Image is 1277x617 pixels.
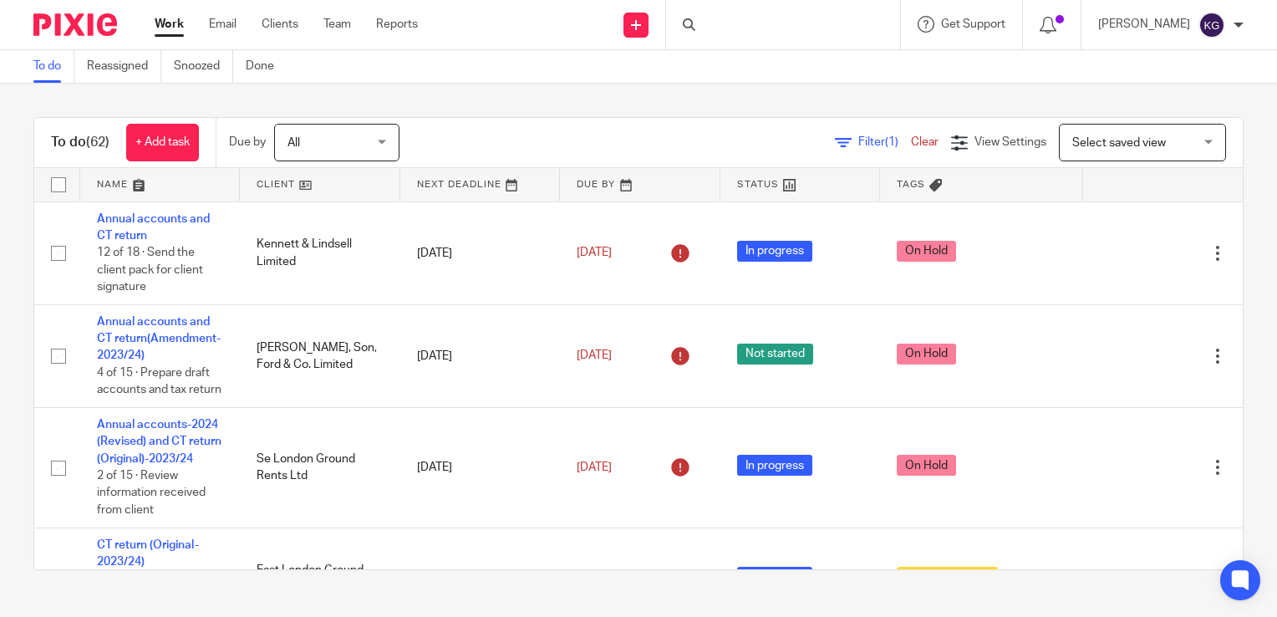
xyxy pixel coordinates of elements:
[97,367,221,396] span: 4 of 15 · Prepare draft accounts and tax return
[97,419,221,465] a: Annual accounts-2024 (Revised) and CT return (Original)-2023/24
[97,316,221,362] a: Annual accounts and CT return(Amendment-2023/24)
[974,136,1046,148] span: View Settings
[897,180,925,189] span: Tags
[577,461,612,473] span: [DATE]
[400,304,560,407] td: [DATE]
[911,136,939,148] a: Clear
[97,247,203,293] span: 12 of 18 · Send the client pack for client signature
[858,136,911,148] span: Filter
[897,567,998,588] span: In review (client)
[33,50,74,83] a: To do
[1072,137,1166,149] span: Select saved view
[400,201,560,304] td: [DATE]
[941,18,1005,30] span: Get Support
[246,50,287,83] a: Done
[400,407,560,528] td: [DATE]
[376,16,418,33] a: Reports
[229,134,266,150] p: Due by
[86,135,109,149] span: (62)
[262,16,298,33] a: Clients
[51,134,109,151] h1: To do
[885,136,898,148] span: (1)
[240,304,399,407] td: [PERSON_NAME], Son, Ford & Co. Limited
[737,455,812,476] span: In progress
[323,16,351,33] a: Team
[97,213,210,242] a: Annual accounts and CT return
[1098,16,1190,33] p: [PERSON_NAME]
[737,567,812,588] span: In progress
[240,201,399,304] td: Kennett & Lindsell Limited
[897,455,956,476] span: On Hold
[577,247,612,258] span: [DATE]
[209,16,237,33] a: Email
[155,16,184,33] a: Work
[1198,12,1225,38] img: svg%3E
[897,344,956,365] span: On Hold
[240,407,399,528] td: Se London Ground Rents Ltd
[126,124,199,161] a: + Add task
[577,350,612,362] span: [DATE]
[87,50,161,83] a: Reassigned
[737,241,812,262] span: In progress
[897,241,956,262] span: On Hold
[33,13,117,36] img: Pixie
[174,50,233,83] a: Snoozed
[737,344,813,365] span: Not started
[287,137,300,149] span: All
[97,539,199,568] a: CT return (Original-2023/24)
[97,470,206,516] span: 2 of 15 · Review information received from client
